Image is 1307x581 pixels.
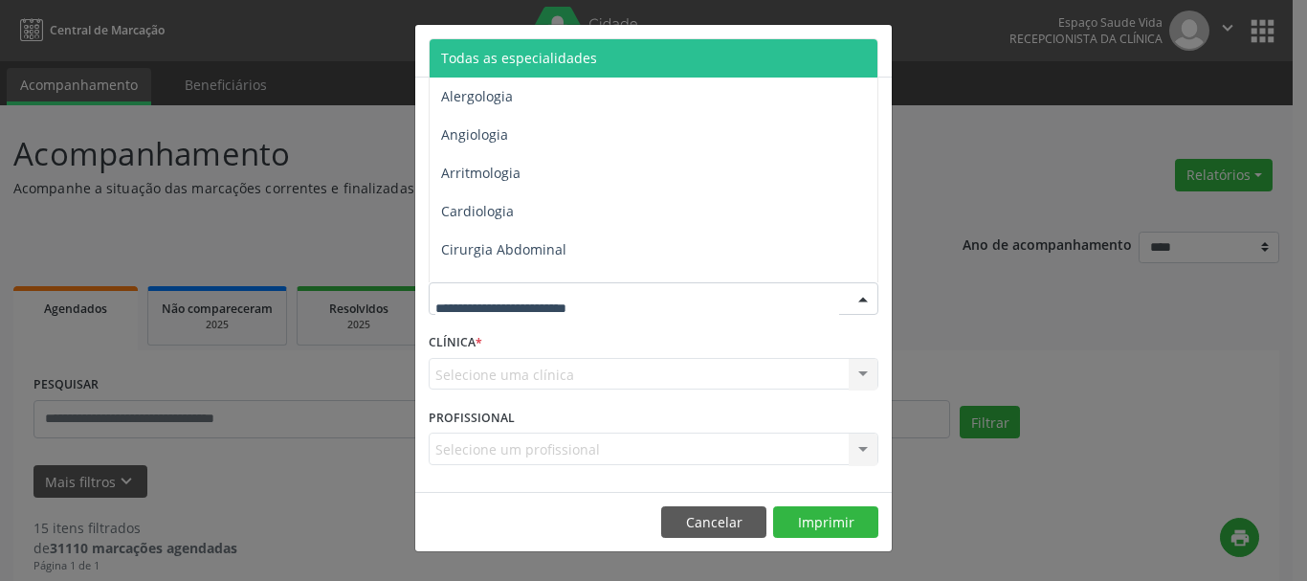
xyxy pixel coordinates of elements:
span: Todas as especialidades [441,49,597,67]
span: Angiologia [441,125,508,144]
span: Cirurgia Bariatrica [441,279,559,297]
h5: Relatório de agendamentos [429,38,648,63]
label: PROFISSIONAL [429,403,515,433]
button: Close [853,25,892,72]
span: Alergologia [441,87,513,105]
label: CLÍNICA [429,328,482,358]
span: Cirurgia Abdominal [441,240,566,258]
button: Cancelar [661,506,766,539]
button: Imprimir [773,506,878,539]
span: Cardiologia [441,202,514,220]
span: Arritmologia [441,164,521,182]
